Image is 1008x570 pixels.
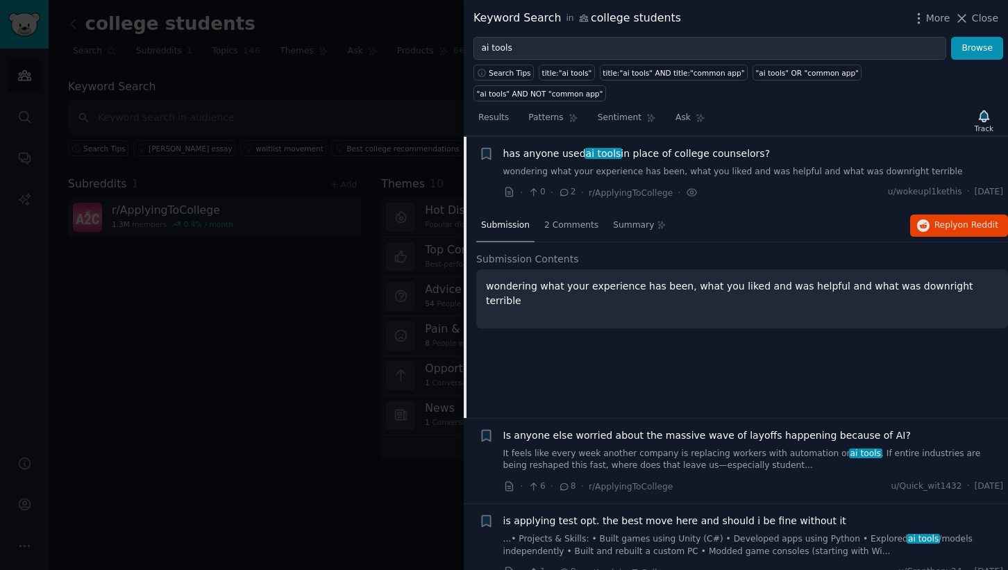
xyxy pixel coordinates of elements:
a: has anyone usedai toolsin place of college counselors? [503,146,771,161]
button: Track [970,106,998,135]
div: "ai tools" OR "common app" [755,68,858,78]
span: ai tools [585,148,622,159]
span: · [520,479,523,494]
a: Sentiment [593,107,661,135]
button: More [912,11,950,26]
span: · [678,185,680,200]
span: on Reddit [958,220,998,230]
span: [DATE] [975,186,1003,199]
div: Track [975,124,993,133]
span: r/ApplyingToCollege [589,188,673,198]
span: Sentiment [598,112,641,124]
span: Search Tips [489,68,531,78]
span: in [566,12,573,25]
a: ...• Projects & Skills: • Built games using Unity (C#) • Developed apps using Python • Exploredai... [503,533,1004,558]
div: title:"ai tools" [542,68,592,78]
a: Ask [671,107,710,135]
span: · [551,479,553,494]
span: Summary [613,219,654,232]
span: · [520,185,523,200]
span: · [967,480,970,493]
span: · [551,185,553,200]
span: u/Quick_wit1432 [891,480,962,493]
button: Browse [951,37,1003,60]
div: title:"ai tools" AND title:"common app" [603,68,744,78]
span: Submission [481,219,530,232]
span: Submission Contents [476,252,579,267]
span: [DATE] [975,480,1003,493]
span: 6 [528,480,545,493]
a: It feels like every week another company is replacing workers with automation orai tools. If enti... [503,448,1004,472]
span: has anyone used in place of college counselors? [503,146,771,161]
span: 8 [558,480,576,493]
span: · [967,186,970,199]
span: Ask [675,112,691,124]
a: title:"ai tools" [539,65,595,81]
span: More [926,11,950,26]
span: · [581,185,584,200]
a: Patterns [523,107,582,135]
span: u/wokeupl1kethis [888,186,962,199]
span: ai tools [849,449,882,458]
div: "ai tools" AND NOT "common app" [477,89,603,99]
span: 2 [558,186,576,199]
a: "ai tools" AND NOT "common app" [473,85,606,101]
p: wondering what your experience has been, what you liked and was helpful and what was downright te... [486,279,998,308]
span: 0 [528,186,545,199]
a: Is anyone else worried about the massive wave of layoffs happening because of AI? [503,428,911,443]
a: wondering what your experience has been, what you liked and was helpful and what was downright te... [503,166,1004,178]
a: is applying test opt. the best move here and should i be fine without it [503,514,846,528]
a: "ai tools" OR "common app" [753,65,862,81]
div: Keyword Search college students [473,10,681,27]
span: Results [478,112,509,124]
a: Results [473,107,514,135]
span: ai tools [907,534,940,544]
input: Try a keyword related to your business [473,37,946,60]
span: Close [972,11,998,26]
a: title:"ai tools" AND title:"common app" [600,65,748,81]
button: Search Tips [473,65,534,81]
span: 2 Comments [544,219,598,232]
button: Close [955,11,998,26]
span: r/ApplyingToCollege [589,482,673,492]
span: Patterns [528,112,563,124]
span: · [581,479,584,494]
span: Reply [934,219,998,232]
button: Replyon Reddit [910,215,1008,237]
